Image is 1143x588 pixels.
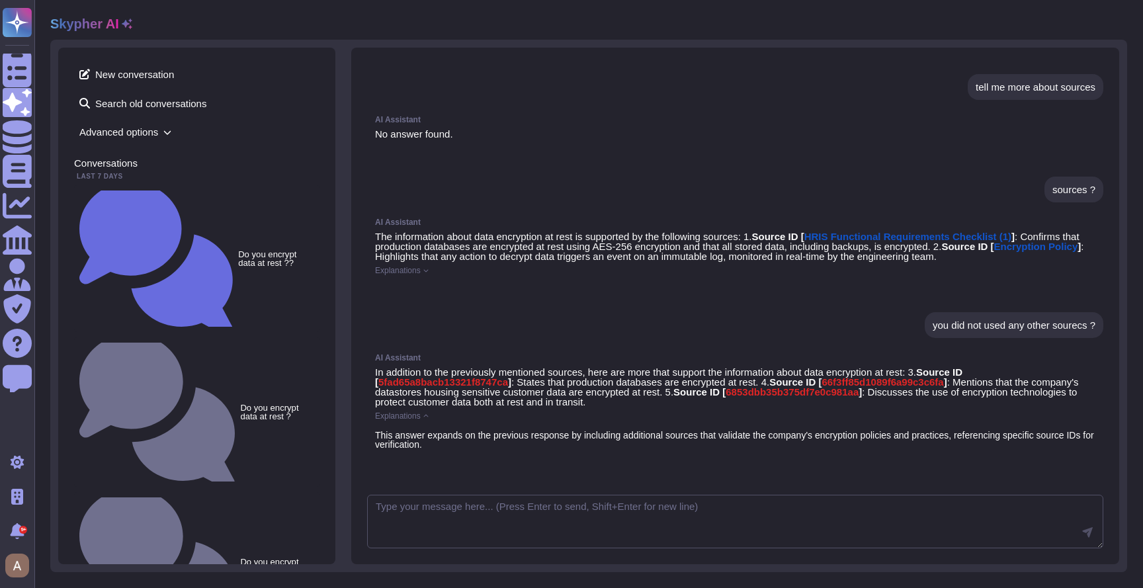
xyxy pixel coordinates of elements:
[238,250,314,267] small: Do you encrypt data at rest ??
[375,354,1095,362] div: AI Assistant
[375,460,386,471] button: Copy this response
[375,231,1095,261] p: The information about data encryption at rest is supported by the following sources: 1. : Confirm...
[375,267,421,274] span: Explanations
[375,431,1095,449] div: This answer expands on the previous response by including additional sources that validate the co...
[673,386,862,398] strong: Source ID [ ]
[375,366,965,388] strong: Source ID [ ]
[74,93,319,114] span: Search old conversations
[388,285,399,296] button: Like this response
[976,82,1095,92] div: tell me more about sources
[378,376,508,388] span: 5fad65a8bacb13321f8747ca
[769,376,947,388] strong: Source ID [ ]
[375,412,421,420] span: Explanations
[933,320,1095,330] div: you did not used any other sourecs ?
[941,241,1081,252] strong: Source ID [ ]
[388,460,399,470] button: Like this response
[375,367,1095,407] p: In addition to the previously mentioned sources, here are more that support the information about...
[388,149,399,160] button: Like this response
[240,558,314,575] small: Do you encrypt data at rest ?
[5,554,29,577] img: user
[726,386,859,398] span: 6853dbb35b375df7e0c981aa
[375,116,1095,124] div: AI Assistant
[74,158,319,168] div: Conversations
[1052,185,1095,194] div: sources ?
[804,231,1011,242] span: Click to preview this source
[375,150,386,161] button: Copy this response
[822,376,943,388] span: 66f3ff85d1089f6a99c3c6fa
[402,150,412,161] button: Dislike this response
[375,129,1095,139] p: No answer found.
[3,551,38,580] button: user
[752,231,1015,242] strong: Source ID [ ]
[74,173,319,180] div: Last 7 days
[375,218,1095,226] div: AI Assistant
[402,460,412,471] button: Dislike this response
[74,122,319,142] span: Advanced options
[74,63,319,85] span: New conversation
[240,403,314,421] small: Do you encrypt data at rest ?
[402,286,412,296] button: Dislike this response
[50,16,119,32] h2: Skypher AI
[375,286,386,296] button: Copy this response
[994,241,1078,252] span: Click to preview this source
[19,526,27,534] div: 9+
